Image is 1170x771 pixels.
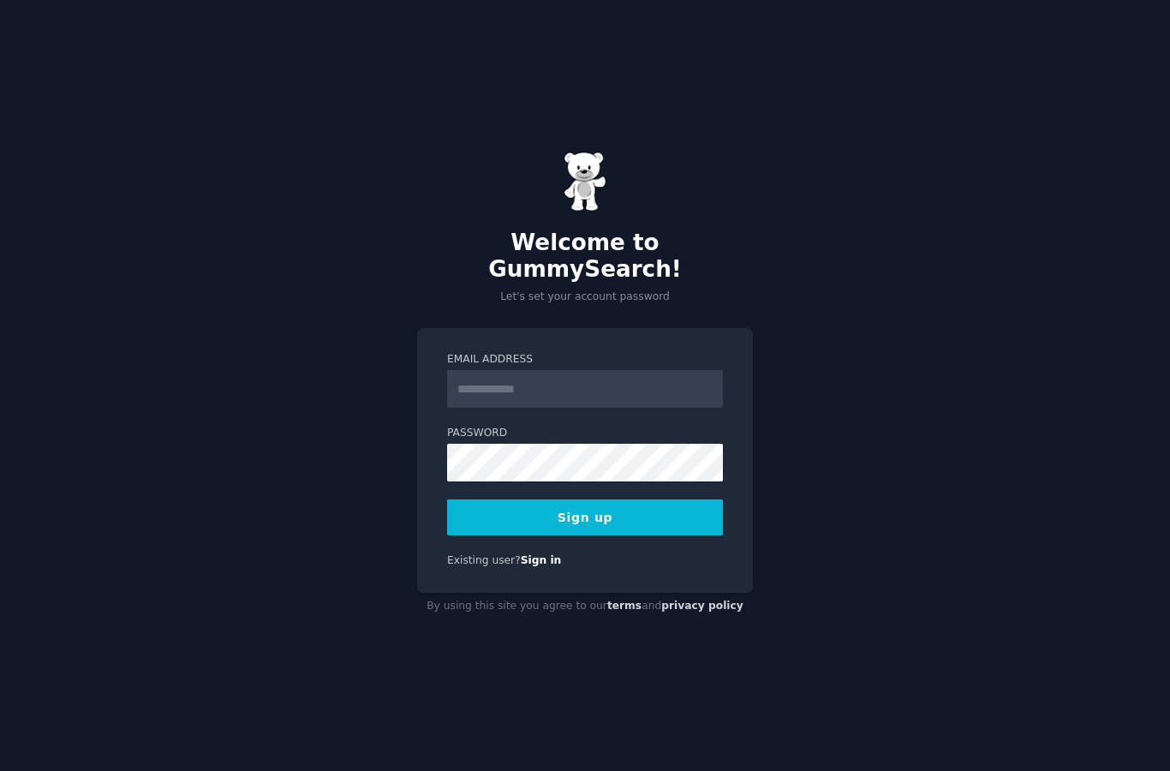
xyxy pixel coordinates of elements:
[607,600,642,612] a: terms
[447,499,723,535] button: Sign up
[447,554,521,566] span: Existing user?
[417,230,753,284] h2: Welcome to GummySearch!
[447,352,723,368] label: Email Address
[564,152,606,212] img: Gummy Bear
[417,593,753,620] div: By using this site you agree to our and
[447,426,723,441] label: Password
[417,290,753,305] p: Let's set your account password
[661,600,743,612] a: privacy policy
[521,554,562,566] a: Sign in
